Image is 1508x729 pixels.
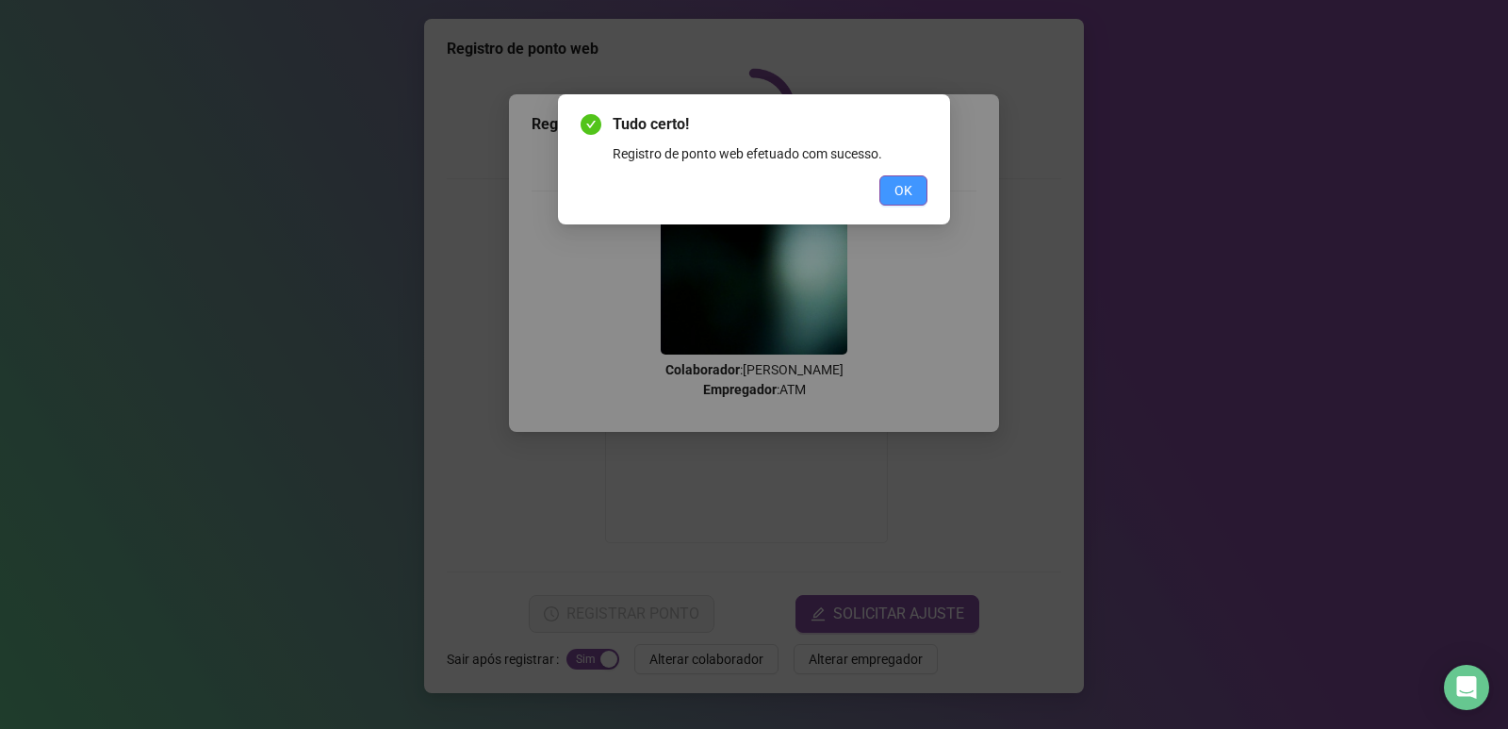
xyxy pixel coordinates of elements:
div: Open Intercom Messenger [1444,665,1489,710]
span: check-circle [581,114,601,135]
div: Registro de ponto web efetuado com sucesso. [613,143,927,164]
button: OK [879,175,927,206]
span: OK [894,180,912,201]
span: Tudo certo! [613,113,927,136]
